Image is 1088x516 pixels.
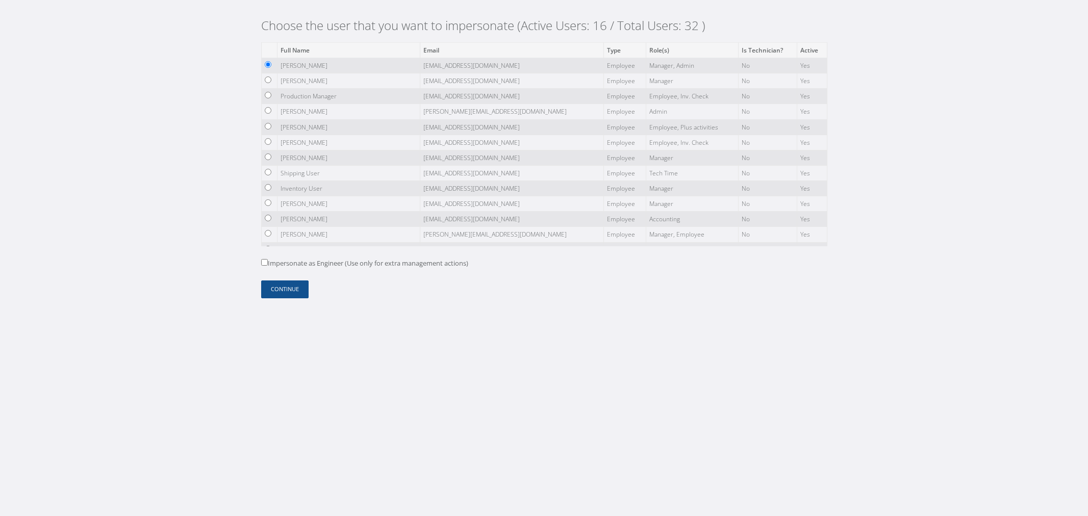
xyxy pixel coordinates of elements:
td: Yes [797,165,827,180]
td: No [738,181,797,196]
td: [PERSON_NAME] [277,150,420,165]
td: Admin [646,104,738,119]
td: [EMAIL_ADDRESS][DOMAIN_NAME] [420,58,603,73]
label: Impersonate as Engineer (Use only for extra management actions) [261,259,468,269]
td: [EMAIL_ADDRESS][DOMAIN_NAME] [420,89,603,104]
td: Accounting [646,212,738,227]
td: [PERSON_NAME][EMAIL_ADDRESS][DOMAIN_NAME] [420,104,603,119]
td: Manager [646,181,738,196]
td: [EMAIL_ADDRESS][DOMAIN_NAME] [420,212,603,227]
td: Employee [603,58,646,73]
td: Shipping User [277,165,420,180]
td: Manager, Employee [646,227,738,242]
td: Inventory User [277,181,420,196]
button: Continue [261,280,309,298]
td: No [738,73,797,89]
td: Employee [603,150,646,165]
td: Employee [603,242,646,257]
td: Employee, Plus activities [646,119,738,135]
td: Employee [603,89,646,104]
td: Yes [797,58,827,73]
th: Is Technician? [738,42,797,58]
td: Yes [797,196,827,212]
td: Tech Time [646,165,738,180]
td: [EMAIL_ADDRESS][DOMAIN_NAME] [420,165,603,180]
td: Employee [603,181,646,196]
td: [PERSON_NAME] [277,135,420,150]
td: [EMAIL_ADDRESS][DOMAIN_NAME] [420,181,603,196]
th: Type [603,42,646,58]
td: [PERSON_NAME] [277,58,420,73]
td: Yes [797,150,827,165]
td: Employee [603,104,646,119]
td: No [738,119,797,135]
td: No [738,104,797,119]
td: [PERSON_NAME] [277,104,420,119]
td: No [738,212,797,227]
td: Yes [797,119,827,135]
td: Yes [797,89,827,104]
td: Employee [603,196,646,212]
td: No [738,58,797,73]
td: [PERSON_NAME] [277,242,420,257]
td: Employee [646,242,738,257]
td: Employee [603,119,646,135]
td: Employee [603,227,646,242]
td: No [738,165,797,180]
td: Yes [797,227,827,242]
td: No [738,150,797,165]
td: [EMAIL_ADDRESS][DOMAIN_NAME] [420,73,603,89]
td: Yes [797,242,827,257]
th: Role(s) [646,42,738,58]
td: Employee [603,165,646,180]
td: No [738,227,797,242]
td: Employee [603,73,646,89]
th: Email [420,42,603,58]
td: No [738,242,797,257]
td: No [738,196,797,212]
input: Impersonate as Engineer (Use only for extra management actions) [261,259,268,266]
h2: Choose the user that you want to impersonate (Active Users: 16 / Total Users: 32 ) [261,18,827,33]
td: [PERSON_NAME] [277,119,420,135]
td: Yes [797,181,827,196]
td: Production Manager [277,89,420,104]
td: [EMAIL_ADDRESS][DOMAIN_NAME] [420,242,603,257]
td: Yes [797,73,827,89]
td: [PERSON_NAME] [277,73,420,89]
td: Yes [797,212,827,227]
td: Manager, Admin [646,58,738,73]
td: Manager [646,73,738,89]
td: [EMAIL_ADDRESS][DOMAIN_NAME] [420,150,603,165]
th: Active [797,42,827,58]
td: [PERSON_NAME] [277,227,420,242]
td: Yes [797,135,827,150]
th: Full Name [277,42,420,58]
td: Employee, Inv. Check [646,89,738,104]
td: Manager [646,150,738,165]
td: Employee [603,212,646,227]
td: [EMAIL_ADDRESS][DOMAIN_NAME] [420,196,603,212]
td: No [738,89,797,104]
td: [EMAIL_ADDRESS][DOMAIN_NAME] [420,135,603,150]
td: Employee [603,135,646,150]
td: Employee, Inv. Check [646,135,738,150]
td: [EMAIL_ADDRESS][DOMAIN_NAME] [420,119,603,135]
td: [PERSON_NAME] [277,196,420,212]
td: [PERSON_NAME][EMAIL_ADDRESS][DOMAIN_NAME] [420,227,603,242]
td: Yes [797,104,827,119]
td: Manager [646,196,738,212]
td: [PERSON_NAME] [277,212,420,227]
td: No [738,135,797,150]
